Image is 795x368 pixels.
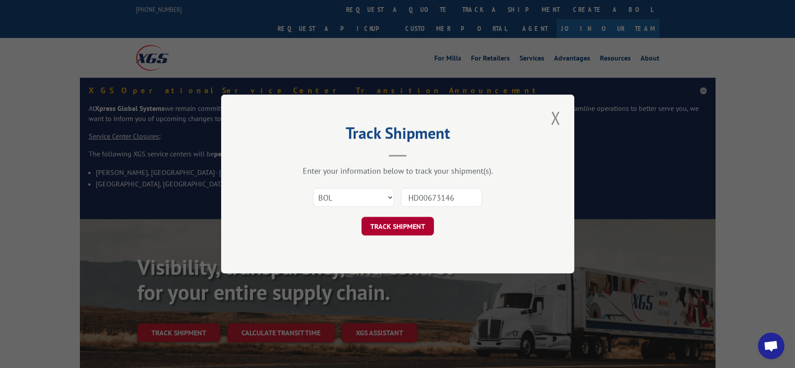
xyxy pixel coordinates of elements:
[401,188,482,207] input: Number(s)
[362,217,434,235] button: TRACK SHIPMENT
[265,127,530,144] h2: Track Shipment
[265,166,530,176] div: Enter your information below to track your shipment(s).
[758,333,784,359] a: Open chat
[548,106,563,130] button: Close modal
